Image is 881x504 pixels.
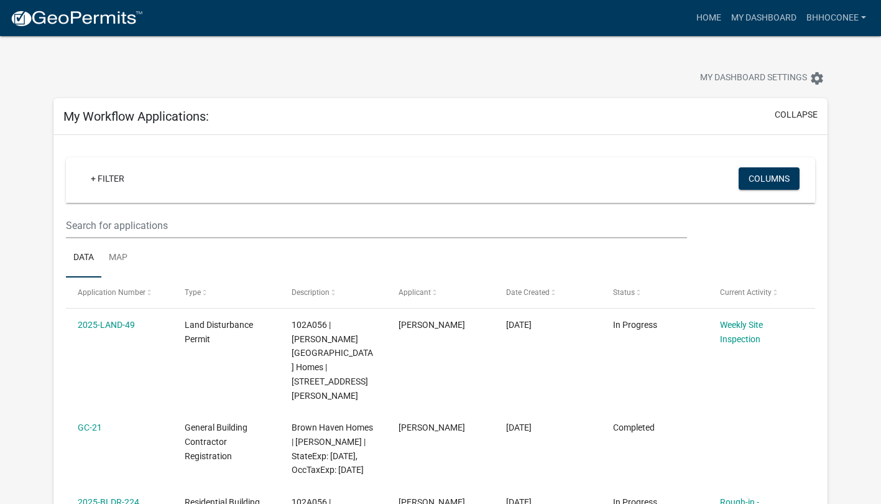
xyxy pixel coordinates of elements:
span: 07/22/2025 [506,422,532,432]
span: Terrie Moon [399,422,465,432]
span: Current Activity [720,288,772,297]
datatable-header-cell: Status [601,278,708,307]
h5: My Workflow Applications: [63,109,209,124]
span: General Building Contractor Registration [185,422,247,461]
span: Description [292,288,330,297]
input: Search for applications [66,213,687,238]
datatable-header-cell: Date Created [494,278,601,307]
a: 2025-LAND-49 [78,320,135,330]
datatable-header-cell: Current Activity [708,278,815,307]
a: GC-21 [78,422,102,432]
span: My Dashboard Settings [700,71,807,86]
a: Map [101,238,135,278]
datatable-header-cell: Applicant [387,278,494,307]
a: Weekly Site Inspection [720,320,763,344]
a: BHHOconee [801,6,871,30]
span: Completed [613,422,655,432]
a: My Dashboard [726,6,801,30]
span: Applicant [399,288,431,297]
button: Columns [739,167,800,190]
datatable-header-cell: Application Number [66,278,173,307]
span: Date Created [506,288,550,297]
button: My Dashboard Settingssettings [690,66,834,90]
a: Home [691,6,726,30]
span: 102A056 | Terrie Moon - Brown Haven Homes | 115 ELLMAN DR [292,320,373,401]
span: Brown Haven Homes | John Allen | StateExp: 07/30/2026, OccTaxExp: 12/31/2025 [292,422,373,475]
span: Application Number [78,288,145,297]
datatable-header-cell: Description [280,278,387,307]
a: Data [66,238,101,278]
span: Terrie Moon [399,320,465,330]
span: Land Disturbance Permit [185,320,253,344]
i: settings [810,71,824,86]
datatable-header-cell: Type [173,278,280,307]
span: Type [185,288,201,297]
button: collapse [775,108,818,121]
span: In Progress [613,320,657,330]
a: + Filter [81,167,134,190]
span: Status [613,288,635,297]
span: 07/23/2025 [506,320,532,330]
